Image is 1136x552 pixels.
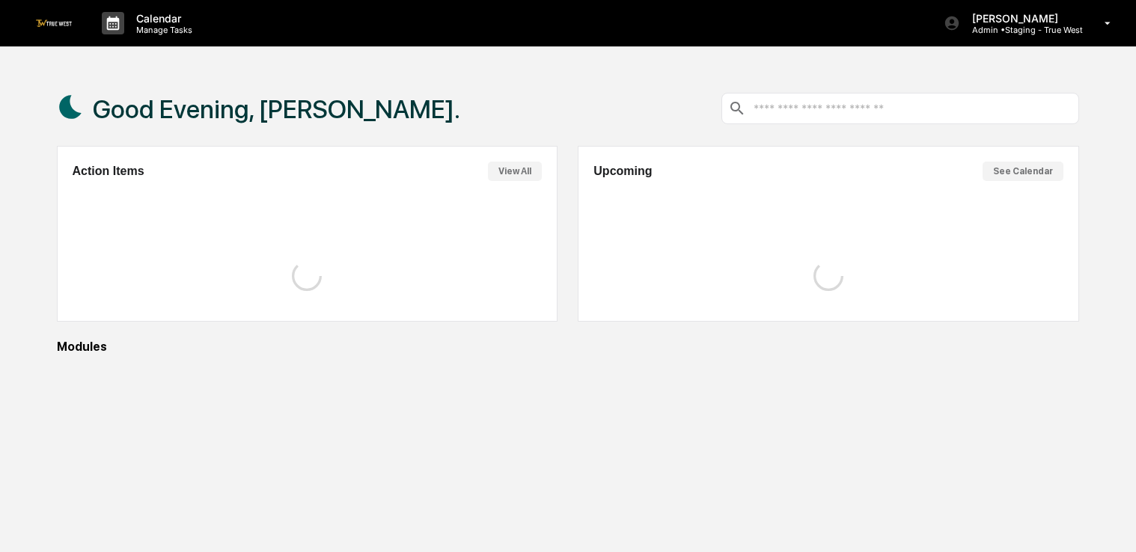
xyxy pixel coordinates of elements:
[960,12,1083,25] p: [PERSON_NAME]
[124,12,200,25] p: Calendar
[593,165,652,178] h2: Upcoming
[73,165,144,178] h2: Action Items
[124,25,200,35] p: Manage Tasks
[93,94,460,124] h1: Good Evening, [PERSON_NAME].
[488,162,542,181] button: View All
[57,340,1079,354] div: Modules
[960,25,1083,35] p: Admin • Staging - True West
[983,162,1063,181] button: See Calendar
[36,19,72,26] img: logo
